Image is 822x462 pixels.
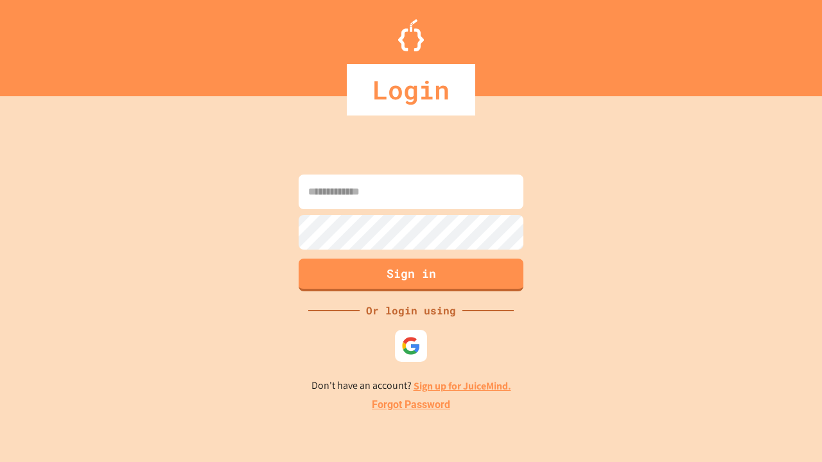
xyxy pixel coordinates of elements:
[414,379,511,393] a: Sign up for JuiceMind.
[372,397,450,413] a: Forgot Password
[401,336,421,355] img: google-icon.svg
[347,64,475,116] div: Login
[299,259,523,291] button: Sign in
[360,303,462,318] div: Or login using
[311,378,511,394] p: Don't have an account?
[398,19,424,51] img: Logo.svg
